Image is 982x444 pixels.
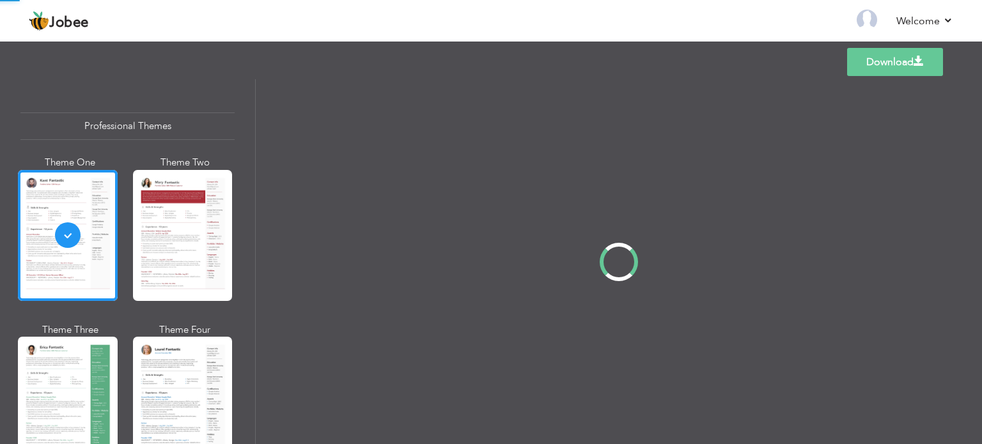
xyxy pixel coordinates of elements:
[29,11,49,31] img: jobee.io
[896,13,953,29] a: Welcome
[29,11,89,31] a: Jobee
[847,48,943,76] a: Download
[857,10,877,30] img: Profile Img
[49,16,89,30] span: Jobee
